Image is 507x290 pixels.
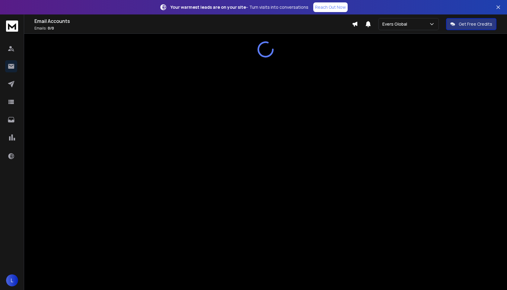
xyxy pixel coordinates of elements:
p: Emails : [34,26,352,31]
a: Reach Out Now [313,2,348,12]
p: – Turn visits into conversations [171,4,308,10]
button: L [6,274,18,286]
p: Reach Out Now [315,4,346,10]
strong: Your warmest leads are on your site [171,4,246,10]
p: Evers Global [382,21,410,27]
span: 0 / 0 [48,26,54,31]
img: logo [6,20,18,32]
h1: Email Accounts [34,17,352,25]
p: Get Free Credits [459,21,492,27]
button: Get Free Credits [446,18,496,30]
